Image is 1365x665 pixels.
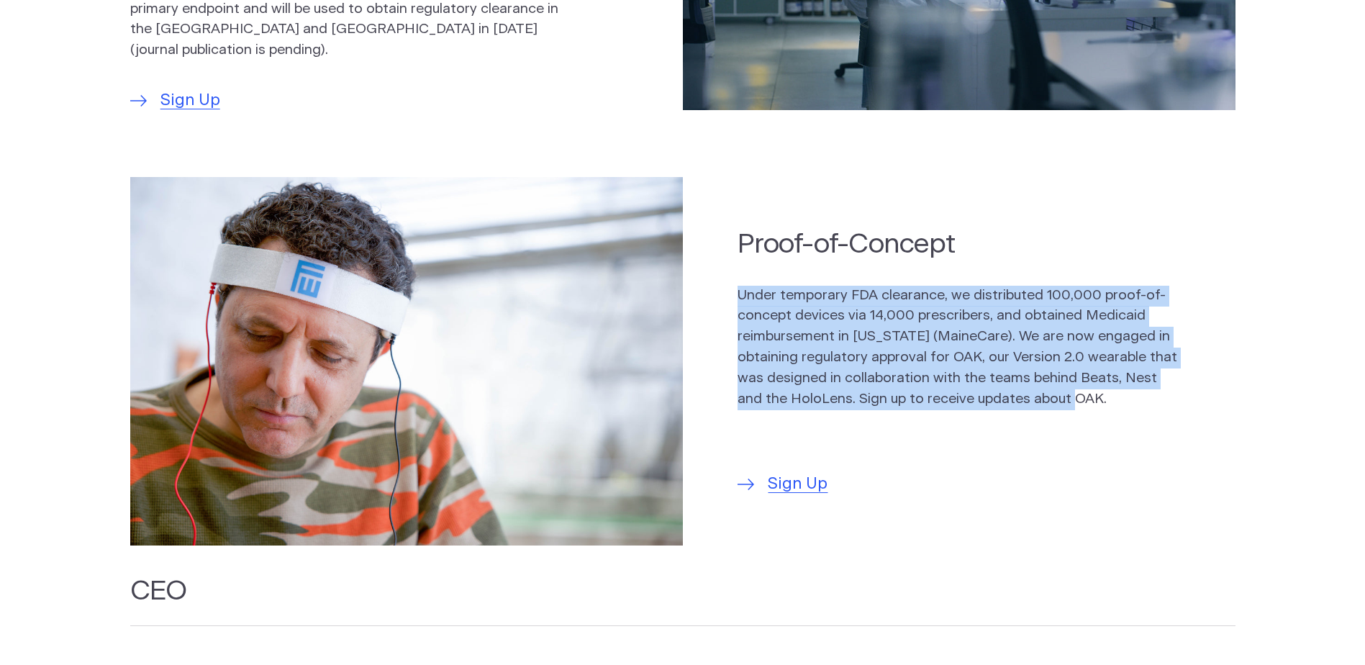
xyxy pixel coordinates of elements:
h2: CEO [130,573,1235,626]
a: Sign Up [130,89,220,113]
span: Sign Up [768,472,827,497]
a: Sign Up [738,472,827,497]
h2: Proof-of-Concept [738,226,1179,263]
span: Sign Up [160,89,220,113]
p: Under temporary FDA clearance, we distributed 100,000 proof-of-concept devices via 14,000 prescri... [738,286,1179,410]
